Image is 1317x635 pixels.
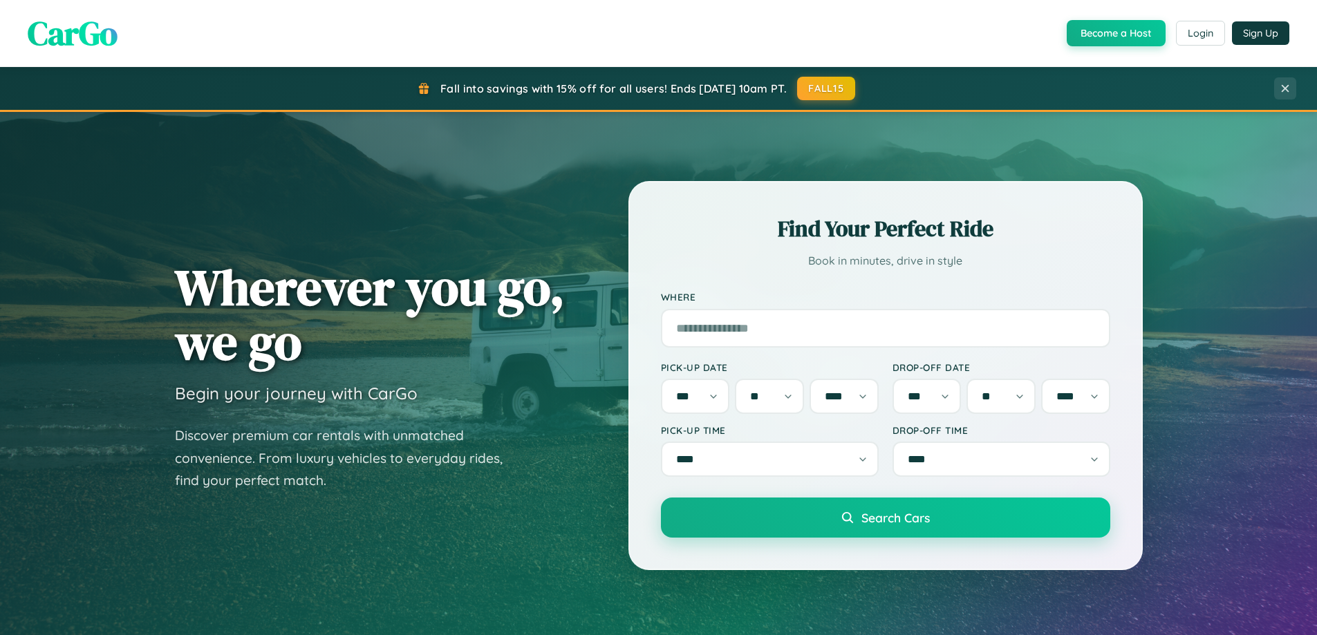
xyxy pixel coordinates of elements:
h2: Find Your Perfect Ride [661,214,1110,244]
label: Where [661,292,1110,303]
button: FALL15 [797,77,855,100]
span: Search Cars [861,510,930,525]
p: Discover premium car rentals with unmatched convenience. From luxury vehicles to everyday rides, ... [175,424,521,492]
label: Pick-up Time [661,424,879,436]
button: Become a Host [1067,20,1166,46]
span: CarGo [28,10,118,56]
h1: Wherever you go, we go [175,260,565,369]
h3: Begin your journey with CarGo [175,383,418,404]
button: Search Cars [661,497,1110,538]
label: Pick-up Date [661,361,879,373]
label: Drop-off Time [893,424,1110,436]
button: Login [1176,21,1225,46]
label: Drop-off Date [893,361,1110,373]
button: Sign Up [1232,21,1289,45]
p: Book in minutes, drive in style [661,251,1110,271]
span: Fall into savings with 15% off for all users! Ends [DATE] 10am PT. [440,82,787,95]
